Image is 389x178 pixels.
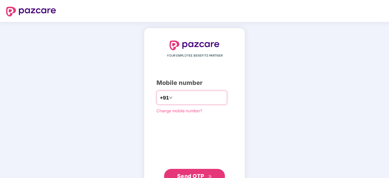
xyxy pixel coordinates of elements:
span: YOUR EMPLOYEE BENEFITS PARTNER [167,53,223,58]
div: Mobile number [156,78,233,88]
span: +91 [160,94,169,102]
img: logo [170,40,219,50]
a: Change mobile number? [156,108,202,113]
span: down [169,96,173,99]
img: logo [6,7,56,16]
